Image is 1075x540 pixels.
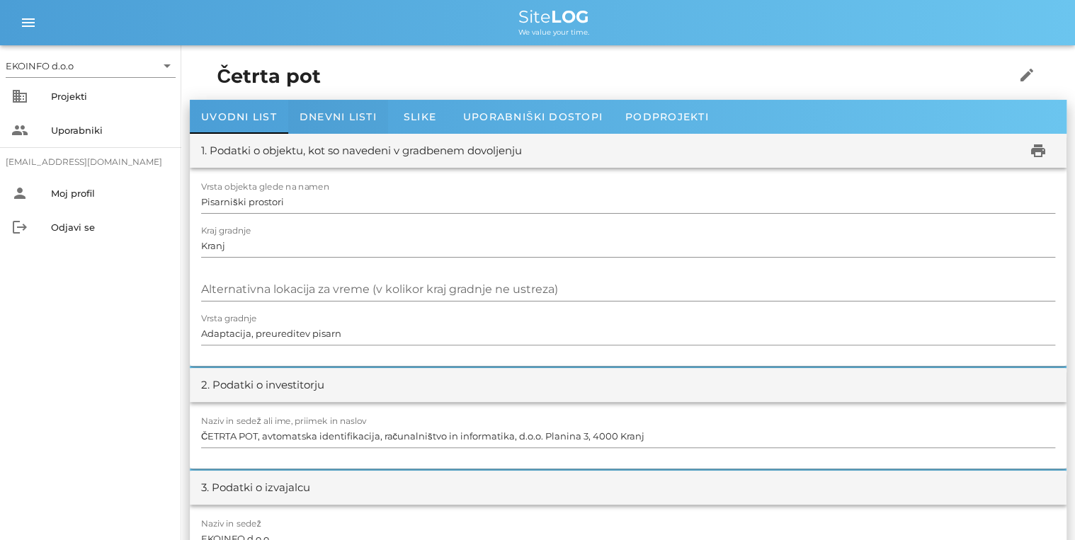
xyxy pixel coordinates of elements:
[6,54,176,77] div: EKOINFO d.o.o
[551,6,589,27] b: LOG
[300,110,377,123] span: Dnevni listi
[518,28,589,37] span: We value your time.
[217,62,971,91] h1: Četrta pot
[201,226,251,236] label: Kraj gradnje
[51,125,170,136] div: Uporabniki
[1030,142,1047,159] i: print
[404,110,436,123] span: Slike
[463,110,603,123] span: Uporabniški dostopi
[51,222,170,233] div: Odjavi se
[1018,67,1035,84] i: edit
[201,416,367,427] label: Naziv in sedež ali ime, priimek in naslov
[873,387,1075,540] div: Pripomoček za klepet
[201,143,522,159] div: 1. Podatki o objektu, kot so navedeni v gradbenem dovoljenju
[201,182,329,193] label: Vrsta objekta glede na namen
[201,314,257,324] label: Vrsta gradnje
[201,110,277,123] span: Uvodni list
[159,57,176,74] i: arrow_drop_down
[11,219,28,236] i: logout
[201,480,310,496] div: 3. Podatki o izvajalcu
[873,387,1075,540] iframe: Chat Widget
[625,110,709,123] span: Podprojekti
[6,59,74,72] div: EKOINFO d.o.o
[518,6,589,27] span: Site
[20,14,37,31] i: menu
[201,519,261,529] label: Naziv in sedež
[51,91,170,102] div: Projekti
[51,188,170,199] div: Moj profil
[11,88,28,105] i: business
[11,185,28,202] i: person
[201,377,324,393] div: 2. Podatki o investitorju
[11,122,28,139] i: people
